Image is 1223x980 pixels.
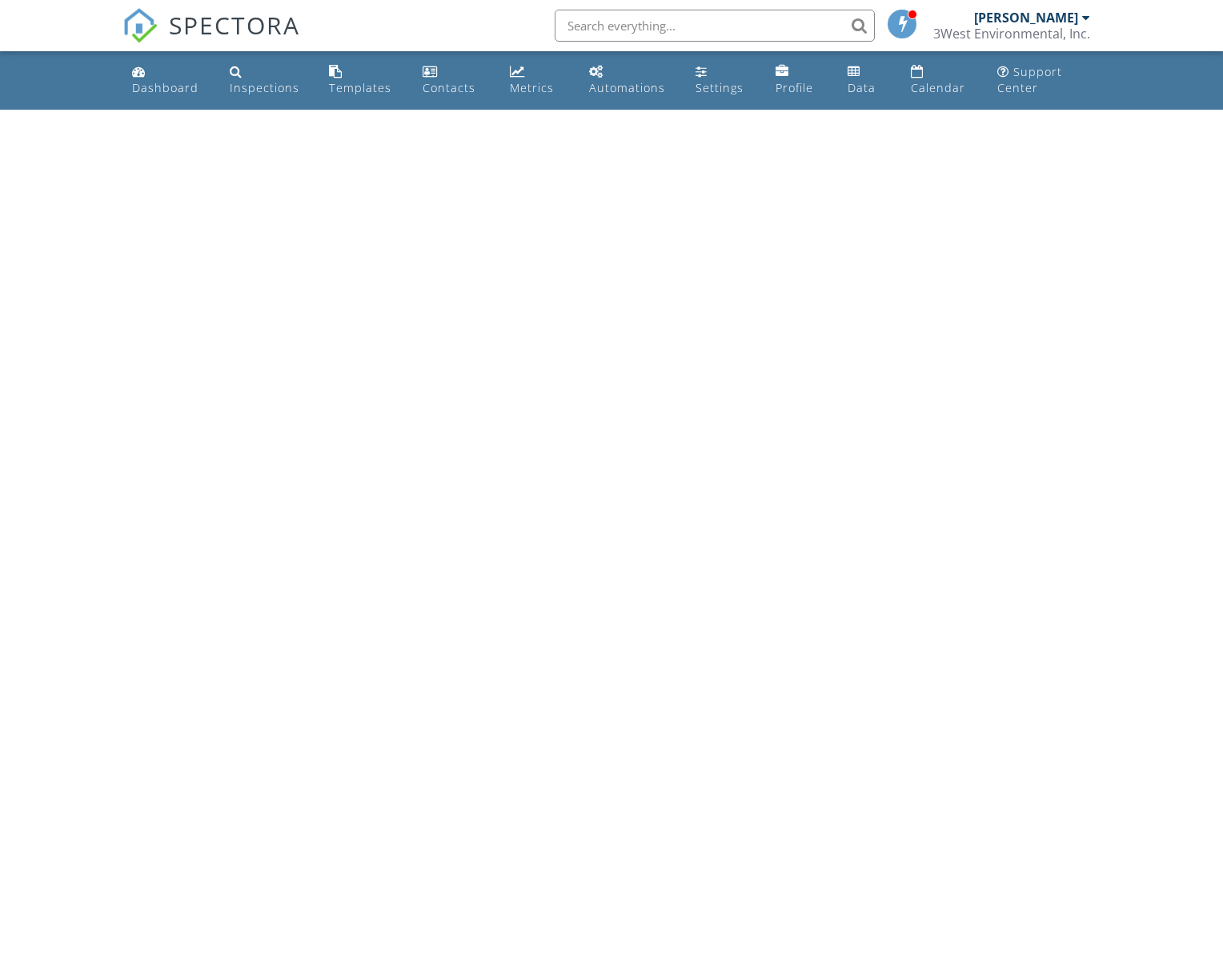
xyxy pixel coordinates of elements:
[848,80,876,95] div: Data
[126,58,211,103] a: Dashboard
[776,80,813,95] div: Profile
[974,10,1078,26] div: [PERSON_NAME]
[583,58,676,103] a: Automations (Basic)
[329,80,391,95] div: Templates
[423,80,475,95] div: Contacts
[169,8,300,42] span: SPECTORA
[589,80,665,95] div: Automations
[503,58,570,103] a: Metrics
[416,58,491,103] a: Contacts
[997,64,1062,95] div: Support Center
[122,22,300,55] a: SPECTORA
[904,58,978,103] a: Calendar
[696,80,744,95] div: Settings
[132,80,198,95] div: Dashboard
[933,26,1090,42] div: 3West Environmental, Inc.
[911,80,965,95] div: Calendar
[510,80,554,95] div: Metrics
[555,10,875,42] input: Search everything...
[841,58,892,103] a: Data
[991,58,1098,103] a: Support Center
[323,58,403,103] a: Templates
[689,58,756,103] a: Settings
[230,80,299,95] div: Inspections
[769,58,828,103] a: Company Profile
[223,58,310,103] a: Inspections
[122,8,158,43] img: The Best Home Inspection Software - Spectora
